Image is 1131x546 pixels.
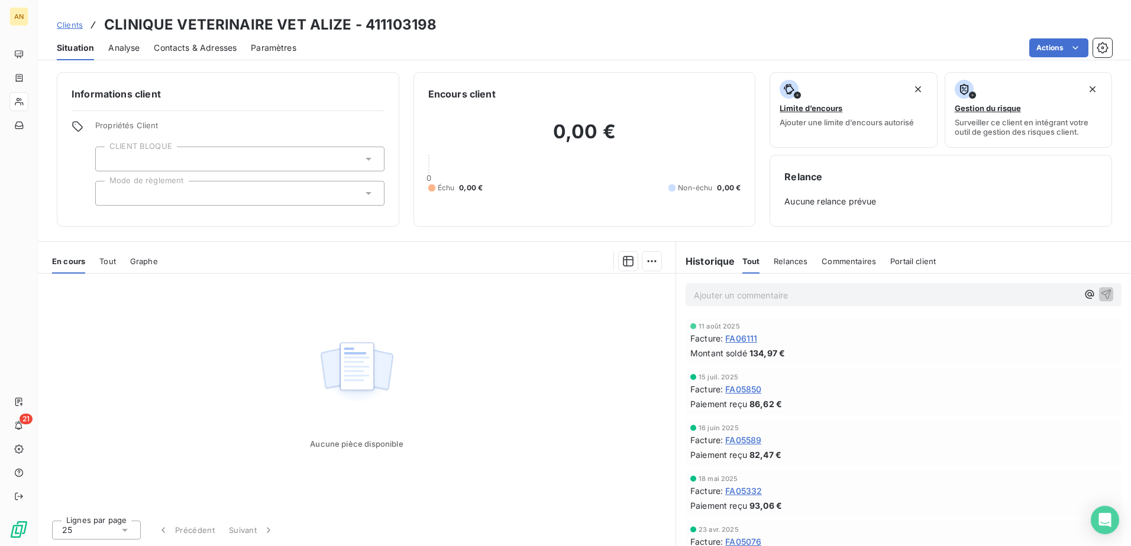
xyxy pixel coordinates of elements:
[690,383,723,395] span: Facture :
[774,256,807,266] span: Relances
[749,499,782,512] span: 93,06 €
[770,72,937,148] button: Limite d’encoursAjouter une limite d’encours autorisé
[9,7,28,26] div: AN
[428,120,741,155] h2: 0,00 €
[784,170,1097,184] h6: Relance
[690,499,747,512] span: Paiement reçu
[1091,506,1119,534] div: Open Intercom Messenger
[725,485,762,497] span: FA05332
[154,42,237,54] span: Contacts & Adresses
[105,188,115,199] input: Ajouter une valeur
[130,256,158,266] span: Graphe
[784,196,1097,207] span: Aucune relance prévue
[955,118,1102,136] span: Surveiller ce client en intégrant votre outil de gestion des risques client.
[222,518,282,542] button: Suivant
[780,118,914,127] span: Ajouter une limite d’encours autorisé
[426,173,431,183] span: 0
[690,448,747,461] span: Paiement reçu
[251,42,296,54] span: Paramètres
[95,121,384,137] span: Propriétés Client
[690,398,747,410] span: Paiement reçu
[57,19,83,31] a: Clients
[438,183,455,193] span: Échu
[20,414,33,424] span: 21
[945,72,1112,148] button: Gestion du risqueSurveiller ce client en intégrant votre outil de gestion des risques client.
[780,103,842,113] span: Limite d’encours
[99,256,116,266] span: Tout
[725,332,757,344] span: FA06111
[104,14,437,35] h3: CLINIQUE VETERINAIRE VET ALIZE - 411103198
[9,520,28,539] img: Logo LeanPay
[459,183,483,193] span: 0,00 €
[690,434,723,446] span: Facture :
[428,87,496,101] h6: Encours client
[319,336,395,409] img: Empty state
[822,256,876,266] span: Commentaires
[1029,38,1088,57] button: Actions
[742,256,760,266] span: Tout
[725,434,761,446] span: FA05589
[725,383,761,395] span: FA05850
[678,183,712,193] span: Non-échu
[72,87,384,101] h6: Informations client
[57,20,83,30] span: Clients
[749,398,782,410] span: 86,62 €
[699,323,740,330] span: 11 août 2025
[62,524,72,536] span: 25
[108,42,140,54] span: Analyse
[676,254,735,268] h6: Historique
[150,518,222,542] button: Précédent
[52,256,85,266] span: En cours
[699,373,738,381] span: 15 juil. 2025
[717,183,741,193] span: 0,00 €
[890,256,936,266] span: Portail client
[310,439,403,448] span: Aucune pièce disponible
[690,485,723,497] span: Facture :
[749,347,785,359] span: 134,97 €
[699,475,738,482] span: 18 mai 2025
[749,448,781,461] span: 82,47 €
[690,332,723,344] span: Facture :
[699,526,739,533] span: 23 avr. 2025
[57,42,94,54] span: Situation
[699,424,739,431] span: 16 juin 2025
[690,347,747,359] span: Montant soldé
[955,103,1021,113] span: Gestion du risque
[105,154,115,164] input: Ajouter une valeur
